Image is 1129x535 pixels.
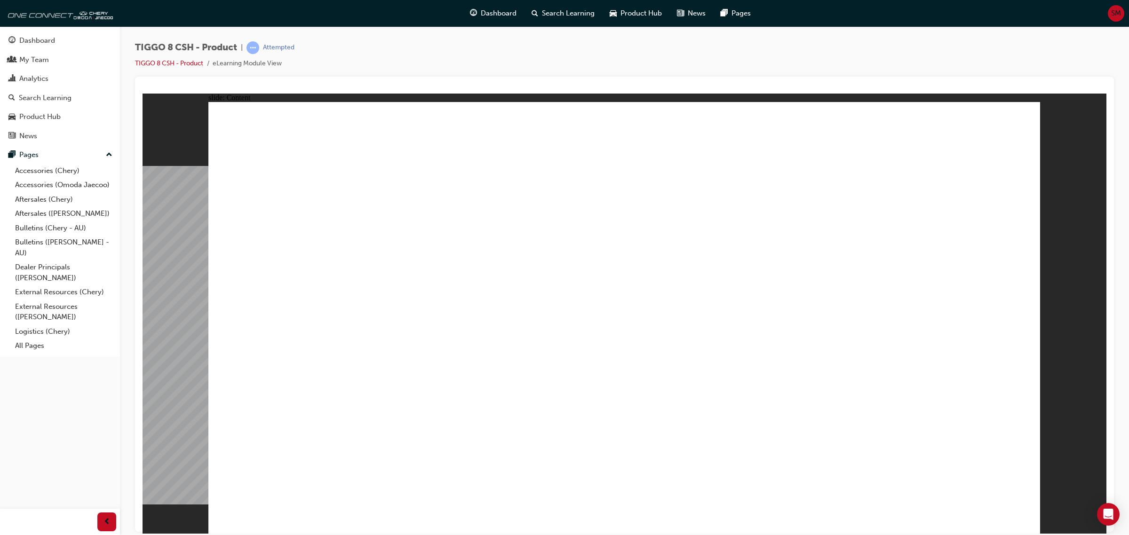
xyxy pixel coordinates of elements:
a: All Pages [11,338,116,353]
span: | [241,42,243,53]
a: Dealer Principals ([PERSON_NAME]) [11,260,116,285]
img: oneconnect [5,4,113,23]
a: search-iconSearch Learning [524,4,602,23]
button: Pages [4,146,116,164]
a: External Resources (Chery) [11,285,116,299]
li: eLearning Module View [213,58,282,69]
span: Dashboard [481,8,517,19]
span: News [688,8,706,19]
span: news-icon [8,132,16,141]
div: Attempted [263,43,294,52]
span: TIGGO 8 CSH - Product [135,42,237,53]
a: Aftersales ([PERSON_NAME]) [11,206,116,221]
div: Dashboard [19,35,55,46]
a: Analytics [4,70,116,87]
span: learningRecordVerb_ATTEMPT-icon [246,41,259,54]
div: News [19,131,37,142]
span: news-icon [677,8,684,19]
button: SM [1108,5,1124,22]
a: Search Learning [4,89,116,107]
div: Analytics [19,73,48,84]
span: Search Learning [542,8,595,19]
a: External Resources ([PERSON_NAME]) [11,299,116,324]
button: DashboardMy TeamAnalyticsSearch LearningProduct HubNews [4,30,116,146]
a: News [4,127,116,145]
span: SM [1111,8,1121,19]
span: people-icon [8,56,16,64]
span: search-icon [8,94,15,102]
span: pages-icon [8,151,16,159]
a: My Team [4,51,116,69]
span: search-icon [532,8,538,19]
span: prev-icon [103,516,111,528]
a: Aftersales (Chery) [11,192,116,207]
div: Search Learning [19,93,72,103]
a: car-iconProduct Hub [602,4,669,23]
span: car-icon [610,8,617,19]
span: Pages [731,8,751,19]
a: Bulletins (Chery - AU) [11,221,116,236]
a: Dashboard [4,32,116,49]
a: news-iconNews [669,4,713,23]
div: Product Hub [19,111,61,122]
span: car-icon [8,113,16,121]
a: Product Hub [4,108,116,126]
span: up-icon [106,149,112,161]
span: Product Hub [620,8,662,19]
a: Logistics (Chery) [11,324,116,339]
div: Open Intercom Messenger [1097,503,1120,526]
span: chart-icon [8,75,16,83]
div: My Team [19,55,49,65]
span: guage-icon [470,8,477,19]
a: Bulletins ([PERSON_NAME] - AU) [11,235,116,260]
a: TIGGO 8 CSH - Product [135,59,203,67]
span: guage-icon [8,37,16,45]
a: Accessories (Chery) [11,164,116,178]
a: Accessories (Omoda Jaecoo) [11,178,116,192]
span: pages-icon [721,8,728,19]
div: Pages [19,149,39,160]
a: guage-iconDashboard [462,4,524,23]
a: pages-iconPages [713,4,758,23]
